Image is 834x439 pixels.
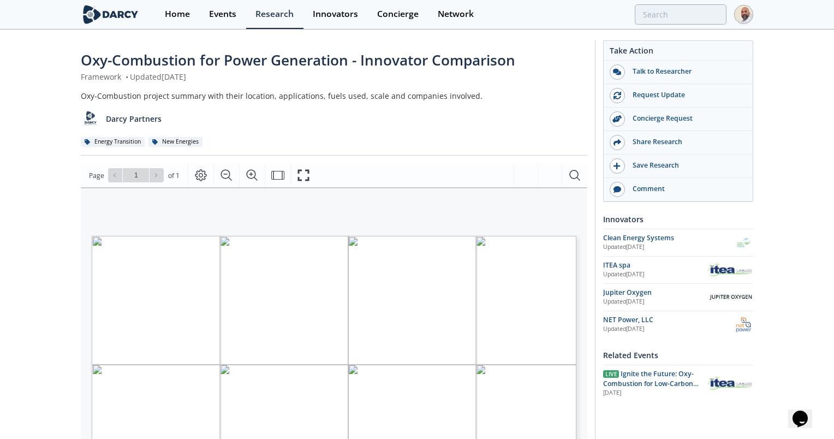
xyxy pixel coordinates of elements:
[625,137,747,147] div: Share Research
[604,45,753,61] div: Take Action
[707,375,753,391] img: ITEA spa
[625,161,747,170] div: Save Research
[603,243,734,252] div: Updated [DATE]
[165,10,190,19] div: Home
[707,262,753,278] img: ITEA spa
[603,389,700,398] div: [DATE]
[81,50,515,70] span: Oxy-Combustion for Power Generation - Innovator Comparison
[123,72,130,82] span: •
[734,5,753,24] img: Profile
[81,71,587,82] div: Framework Updated [DATE]
[603,288,707,298] div: Jupiter Oxygen
[81,90,587,102] div: Oxy-Combustion project summary with their location, applications, fuels used, scale and companies...
[603,210,753,229] div: Innovators
[603,233,753,252] a: Clean Energy Systems Updated[DATE] Clean Energy Systems
[603,369,753,398] a: Live Ignite the Future: Oxy-Combustion for Low-Carbon Power [DATE] ITEA spa
[106,113,162,124] p: Darcy Partners
[603,315,753,334] a: NET Power, LLC Updated[DATE] NET Power, LLC
[603,260,753,280] a: ITEA spa Updated[DATE] ITEA spa
[603,288,753,307] a: Jupiter Oxygen Updated[DATE] Jupiter Oxygen
[603,370,619,378] span: Live
[707,290,753,304] img: Jupiter Oxygen
[625,184,747,194] div: Comment
[603,315,734,325] div: NET Power, LLC
[81,137,145,147] div: Energy Transition
[635,4,726,25] input: Advanced Search
[734,233,753,252] img: Clean Energy Systems
[377,10,419,19] div: Concierge
[625,114,747,123] div: Concierge Request
[209,10,236,19] div: Events
[603,346,753,365] div: Related Events
[603,233,734,243] div: Clean Energy Systems
[788,395,823,428] iframe: chat widget
[438,10,474,19] div: Network
[313,10,358,19] div: Innovators
[81,5,140,24] img: logo-wide.svg
[603,325,734,334] div: Updated [DATE]
[603,298,707,306] div: Updated [DATE]
[603,260,707,270] div: ITEA spa
[625,90,747,100] div: Request Update
[148,137,202,147] div: New Energies
[734,315,753,334] img: NET Power, LLC
[603,270,707,279] div: Updated [DATE]
[603,369,699,399] span: Ignite the Future: Oxy-Combustion for Low-Carbon Power
[255,10,294,19] div: Research
[625,67,747,76] div: Talk to Researcher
